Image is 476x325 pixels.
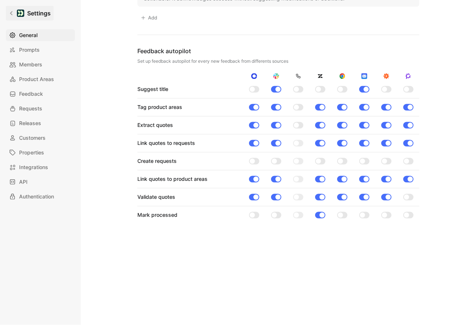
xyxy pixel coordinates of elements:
[6,29,75,41] a: General
[19,31,37,40] span: General
[6,88,75,100] a: Feedback
[19,178,28,186] span: API
[137,103,182,112] div: Tag product areas
[6,44,75,56] a: Prompts
[19,163,48,172] span: Integrations
[6,117,75,129] a: Releases
[137,175,208,183] div: Link quotes to product areas
[6,73,75,85] a: Product Areas
[19,192,54,201] span: Authentication
[137,193,175,201] div: Validate quotes
[137,211,177,219] div: Mark processed
[6,191,75,202] a: Authentication
[27,9,51,18] h1: Settings
[137,157,177,165] div: Create requests
[137,12,161,23] button: Add
[137,85,168,94] div: Suggest title
[19,45,40,54] span: Prompts
[6,176,75,188] a: API
[6,161,75,173] a: Integrations
[6,6,54,21] a: Settings
[137,47,419,55] div: Feedback autopilot
[6,103,75,114] a: Requests
[6,132,75,144] a: Customers
[19,60,42,69] span: Members
[19,134,46,142] span: Customers
[6,59,75,70] a: Members
[137,58,419,64] div: Set up feedback autopilot for every new feedback from differents sources
[19,104,42,113] span: Requests
[137,121,173,129] div: Extract quotes
[137,139,195,147] div: Link quotes to requests
[19,119,41,128] span: Releases
[19,148,44,157] span: Properties
[19,75,54,84] span: Product Areas
[19,90,43,98] span: Feedback
[6,147,75,158] a: Properties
